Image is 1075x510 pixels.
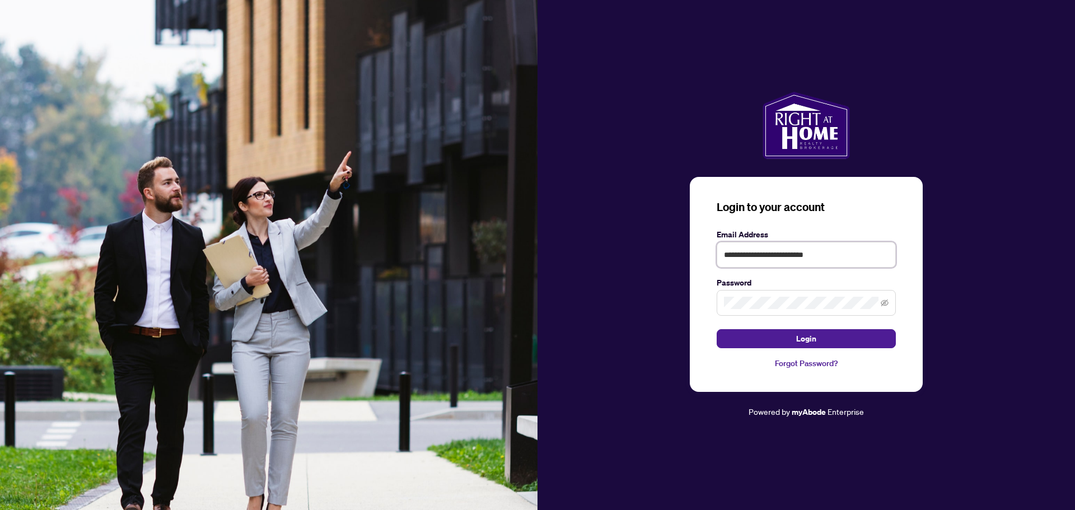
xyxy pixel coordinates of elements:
img: ma-logo [763,92,849,159]
button: Login [717,329,896,348]
label: Password [717,277,896,289]
span: Login [796,330,816,348]
label: Email Address [717,228,896,241]
span: eye-invisible [881,299,889,307]
a: myAbode [792,406,826,418]
h3: Login to your account [717,199,896,215]
span: Enterprise [828,406,864,417]
a: Forgot Password? [717,357,896,369]
span: Powered by [749,406,790,417]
